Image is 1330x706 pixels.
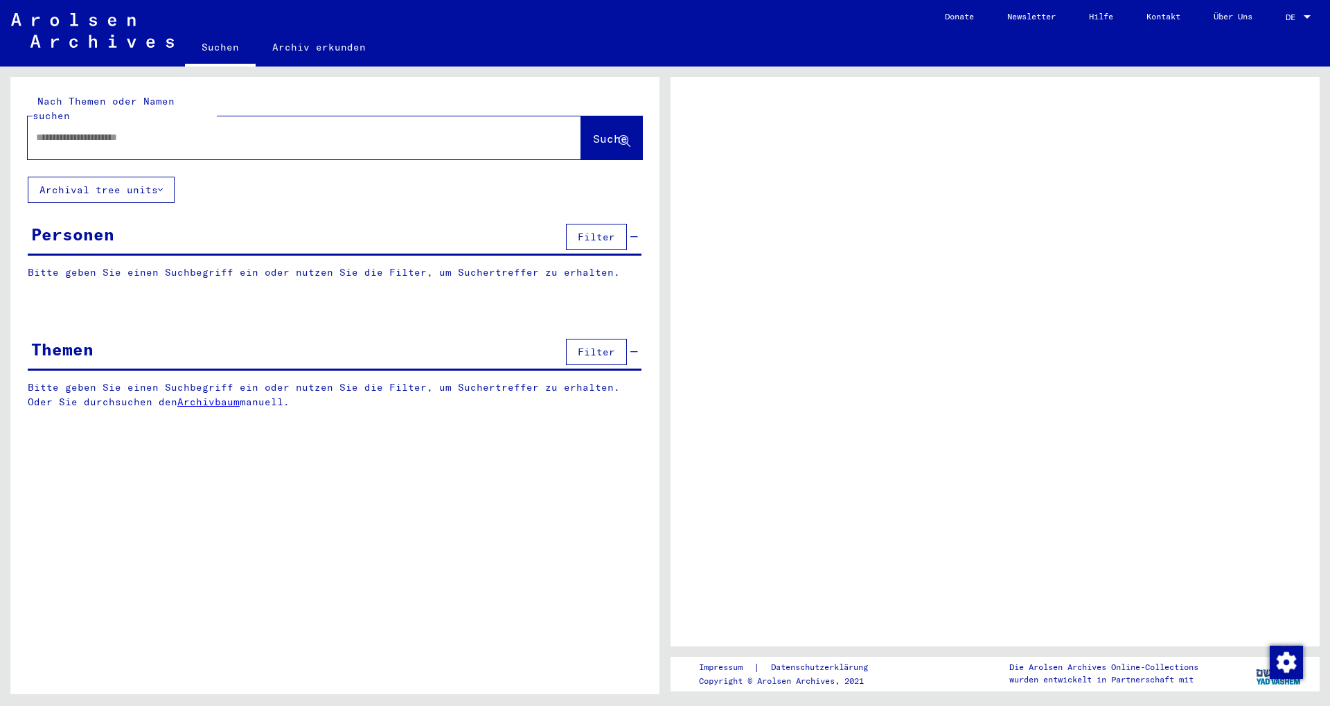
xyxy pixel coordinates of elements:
[33,95,175,122] mat-label: Nach Themen oder Namen suchen
[699,675,885,687] p: Copyright © Arolsen Archives, 2021
[1270,646,1303,679] img: Zustimmung ändern
[566,224,627,250] button: Filter
[1009,673,1198,686] p: wurden entwickelt in Partnerschaft mit
[28,380,642,409] p: Bitte geben Sie einen Suchbegriff ein oder nutzen Sie die Filter, um Suchertreffer zu erhalten. O...
[28,177,175,203] button: Archival tree units
[699,660,754,675] a: Impressum
[177,396,240,408] a: Archivbaum
[578,346,615,358] span: Filter
[11,13,174,48] img: Arolsen_neg.svg
[699,660,885,675] div: |
[31,337,94,362] div: Themen
[1253,656,1305,691] img: yv_logo.png
[1009,661,1198,673] p: Die Arolsen Archives Online-Collections
[581,116,642,159] button: Suche
[256,30,382,64] a: Archiv erkunden
[566,339,627,365] button: Filter
[578,231,615,243] span: Filter
[760,660,885,675] a: Datenschutzerklärung
[185,30,256,67] a: Suchen
[1286,12,1301,22] span: DE
[31,222,114,247] div: Personen
[28,265,641,280] p: Bitte geben Sie einen Suchbegriff ein oder nutzen Sie die Filter, um Suchertreffer zu erhalten.
[593,132,628,145] span: Suche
